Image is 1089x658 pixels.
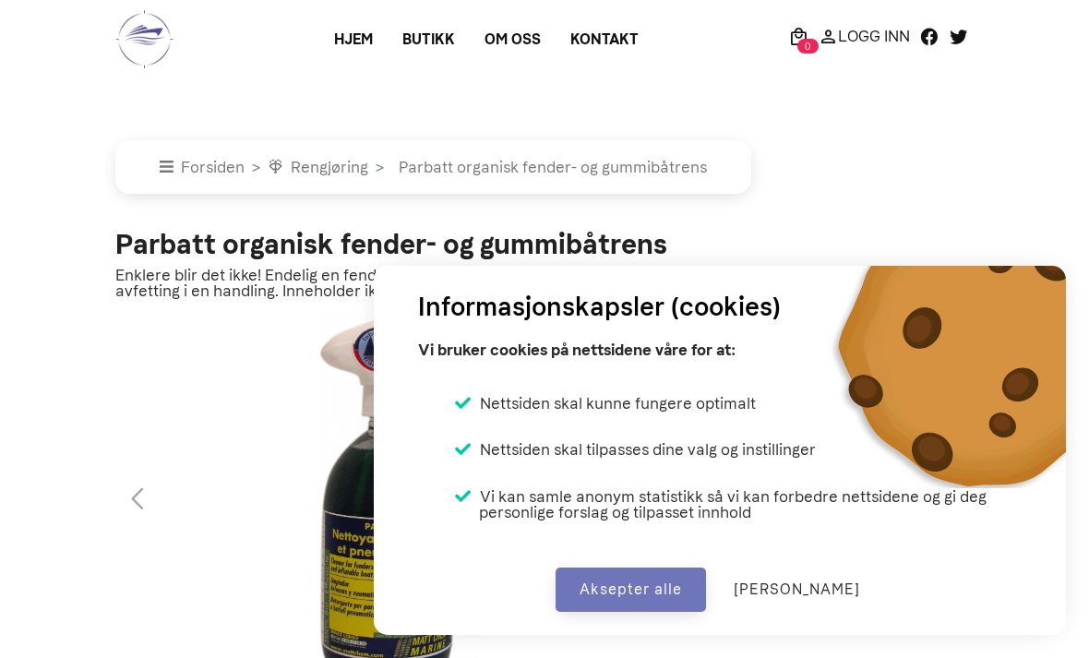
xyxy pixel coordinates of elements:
a: Forsiden [160,158,245,176]
a: Parbatt organisk fender- og gummibåtrens [391,158,707,176]
li: Vi kan samle anonym statistikk så vi kan forbedre nettsidene og gi deg personlige forslag og tilp... [455,488,1022,520]
h2: Parbatt organisk fender- og gummibåtrens [115,231,688,258]
li: Nettsiden skal kunne fungere optimalt [455,395,756,412]
a: Hjem [319,23,388,56]
p: Vi bruker cookies på nettsidene våre for at: [418,334,736,365]
img: logo [115,9,174,69]
a: Logg Inn [813,25,915,47]
a: Kontakt [556,23,653,56]
span: 0 [797,39,819,54]
nav: breadcrumb [115,140,974,194]
p: Enklere blir det ikke! Endelig en fender- og gummibåtrens som virker! Vask og avfetting i en hand... [115,268,688,299]
button: Aksepter alle [556,568,706,612]
li: Nettsiden skal tilpasses dine valg og instillinger [455,441,816,458]
h3: Informasjonskapsler (cookies) [418,288,781,327]
button: [PERSON_NAME] [710,568,884,612]
a: Butikk [388,23,470,56]
a: Rengjøring [268,158,368,176]
a: Om oss [470,23,556,56]
a: 0 [784,25,813,47]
